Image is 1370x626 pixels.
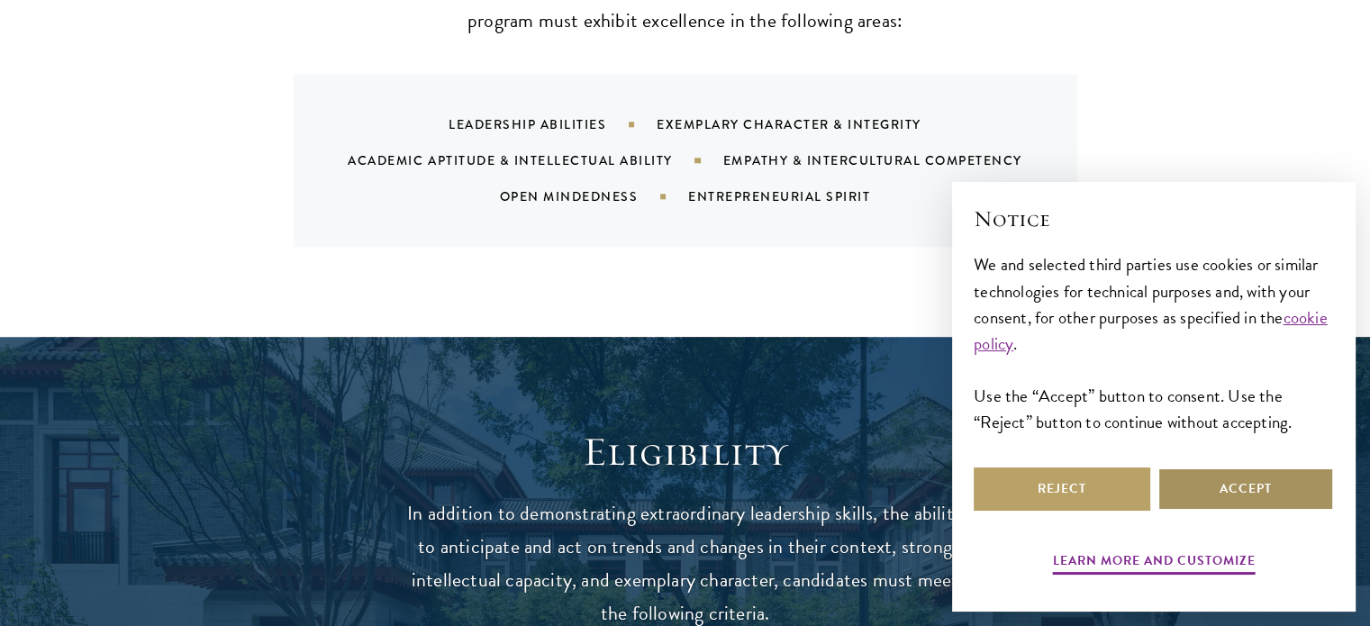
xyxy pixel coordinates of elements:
[1053,549,1256,577] button: Learn more and customize
[974,467,1150,511] button: Reject
[723,151,1067,169] div: Empathy & Intercultural Competency
[974,204,1334,234] h2: Notice
[348,151,722,169] div: Academic Aptitude & Intellectual Ability
[449,115,657,133] div: Leadership Abilities
[688,187,915,205] div: Entrepreneurial Spirit
[657,115,966,133] div: Exemplary Character & Integrity
[1157,467,1334,511] button: Accept
[974,251,1334,434] div: We and selected third parties use cookies or similar technologies for technical purposes and, wit...
[406,427,965,477] h2: Eligibility
[500,187,689,205] div: Open Mindedness
[974,304,1328,357] a: cookie policy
